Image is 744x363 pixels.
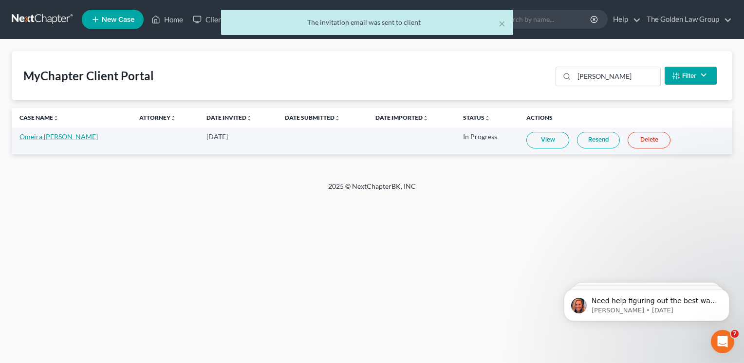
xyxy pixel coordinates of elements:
[574,67,660,86] input: Search...
[423,115,428,121] i: unfold_more
[499,18,505,29] button: ×
[206,132,228,141] span: [DATE]
[170,115,176,121] i: unfold_more
[53,115,59,121] i: unfold_more
[375,114,428,121] a: Date Importedunfold_more
[19,114,59,121] a: Case Nameunfold_more
[23,68,154,84] div: MyChapter Client Portal
[94,181,650,199] div: 2025 © NextChapterBK, INC
[455,127,519,154] td: In Progress
[711,330,734,353] iframe: Intercom live chat
[246,115,252,121] i: unfold_more
[628,132,670,148] a: Delete
[519,108,732,127] th: Actions
[206,114,252,121] a: Date Invitedunfold_more
[549,269,744,337] iframe: Intercom notifications message
[19,132,98,141] a: Omeira [PERSON_NAME]
[285,114,340,121] a: Date Submittedunfold_more
[335,115,340,121] i: unfold_more
[731,330,739,338] span: 7
[665,67,717,85] button: Filter
[139,114,176,121] a: Attorneyunfold_more
[484,115,490,121] i: unfold_more
[463,114,490,121] a: Statusunfold_more
[577,132,620,148] a: Resend
[229,18,505,27] div: The invitation email was sent to client
[526,132,569,148] a: View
